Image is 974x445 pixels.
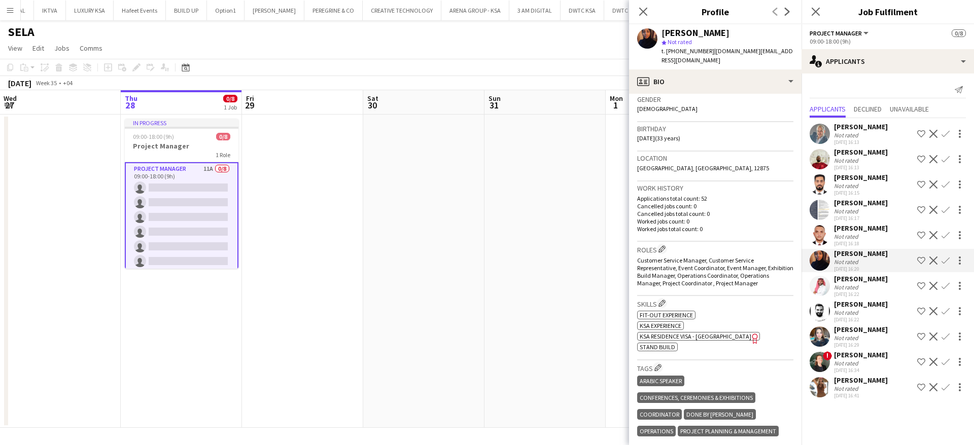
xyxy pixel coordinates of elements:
[166,1,207,20] button: BUILD UP
[802,49,974,73] div: Applicants
[834,334,860,342] div: Not rated
[245,99,254,111] span: 29
[854,105,882,113] span: Declined
[834,300,888,309] div: [PERSON_NAME]
[123,99,137,111] span: 28
[662,28,729,38] div: [PERSON_NAME]
[678,426,779,436] div: Project Planning & Management
[76,42,107,55] a: Comms
[4,94,17,103] span: Wed
[834,316,888,323] div: [DATE] 16:22
[637,105,698,113] span: [DEMOGRAPHIC_DATA]
[561,1,604,20] button: DWTC KSA
[834,266,888,272] div: [DATE] 16:20
[637,362,793,373] h3: Tags
[54,44,69,53] span: Jobs
[441,1,509,20] button: ARENA GROUP - KSA
[80,44,102,53] span: Comms
[834,164,888,171] div: [DATE] 16:13
[50,42,74,55] a: Jobs
[637,202,793,210] p: Cancelled jobs count: 0
[834,249,888,258] div: [PERSON_NAME]
[834,139,888,145] div: [DATE] 16:13
[487,99,501,111] span: 31
[114,1,166,20] button: Hafeet Events
[834,240,888,247] div: [DATE] 16:18
[223,95,237,102] span: 0/8
[834,122,888,131] div: [PERSON_NAME]
[834,258,860,266] div: Not rated
[629,69,802,94] div: Bio
[637,154,793,163] h3: Location
[125,119,238,127] div: In progress
[834,350,888,359] div: [PERSON_NAME]
[637,409,682,420] div: Coordinator
[810,105,846,113] span: Applicants
[125,141,238,151] h3: Project Manager
[489,94,501,103] span: Sun
[509,1,561,20] button: 3 AM DIGITAL
[668,38,692,46] span: Not rated
[32,44,44,53] span: Edit
[834,342,888,348] div: [DATE] 16:29
[637,124,793,133] h3: Birthday
[637,256,793,287] span: Customer Service Manager, Customer Service Representative, Event Coordinator, Event Manager, Exhi...
[637,134,680,142] span: [DATE] (33 years)
[4,42,26,55] a: View
[834,309,860,316] div: Not rated
[640,332,751,340] span: KSA Residence Visa - [GEOGRAPHIC_DATA]
[8,24,34,40] h1: SELA
[608,99,623,111] span: 1
[28,42,48,55] a: Edit
[640,322,681,329] span: KSA Experience
[834,147,888,157] div: [PERSON_NAME]
[834,274,888,283] div: [PERSON_NAME]
[834,291,888,298] div: [DATE] 16:22
[125,119,238,269] app-job-card: In progress09:00-18:00 (9h)0/8Project Manager1 RoleProject Manager11A0/809:00-18:00 (9h)
[834,367,888,374] div: [DATE] 16:34
[304,1,363,20] button: PEREGRINE & CO
[802,5,974,18] h3: Job Fulfilment
[834,385,860,392] div: Not rated
[890,105,929,113] span: Unavailable
[952,29,966,37] span: 0/8
[604,1,637,20] button: DWTC
[834,131,860,139] div: Not rated
[834,157,860,164] div: Not rated
[834,198,888,207] div: [PERSON_NAME]
[367,94,378,103] span: Sat
[834,224,888,233] div: [PERSON_NAME]
[834,207,860,215] div: Not rated
[637,225,793,233] p: Worked jobs total count: 0
[637,95,793,104] h3: Gender
[662,47,714,55] span: t. [PHONE_NUMBER]
[834,215,888,221] div: [DATE] 16:17
[810,38,966,45] div: 09:00-18:00 (9h)
[66,1,114,20] button: LUXURY KSA
[610,94,623,103] span: Mon
[637,426,676,436] div: Operations
[224,103,237,111] div: 1 Job
[834,325,888,334] div: [PERSON_NAME]
[637,210,793,217] p: Cancelled jobs total count: 0
[125,162,238,302] app-card-role: Project Manager11A0/809:00-18:00 (9h)
[834,173,888,182] div: [PERSON_NAME]
[133,133,174,140] span: 09:00-18:00 (9h)
[366,99,378,111] span: 30
[637,183,793,193] h3: Work history
[629,5,802,18] h3: Profile
[33,79,59,87] span: Week 35
[34,1,66,20] button: IKTVA
[810,29,870,37] button: Project Manager
[363,1,441,20] button: CREATIVE TECHNOLOGY
[8,78,31,88] div: [DATE]
[637,195,793,202] p: Applications total count: 52
[125,94,137,103] span: Thu
[834,392,888,399] div: [DATE] 16:41
[834,190,888,196] div: [DATE] 16:15
[245,1,304,20] button: [PERSON_NAME]
[834,376,888,385] div: [PERSON_NAME]
[662,47,793,64] span: | [DOMAIN_NAME][EMAIL_ADDRESS][DOMAIN_NAME]
[216,133,230,140] span: 0/8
